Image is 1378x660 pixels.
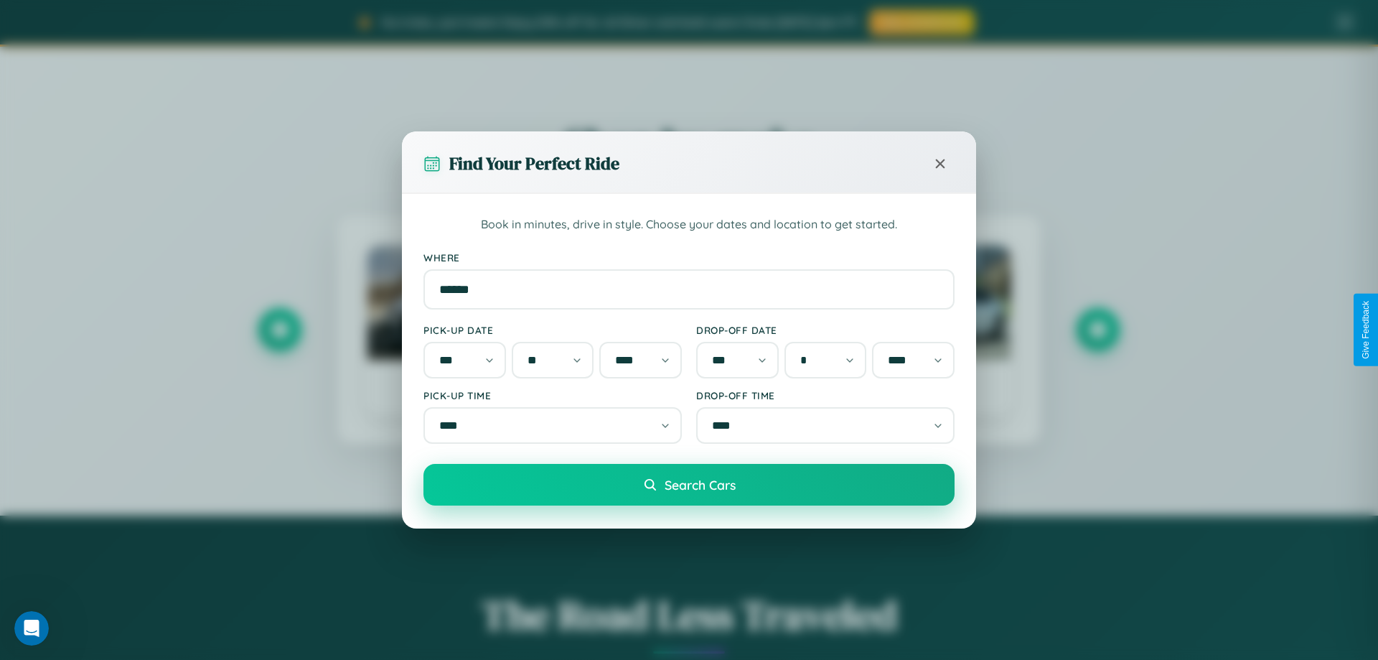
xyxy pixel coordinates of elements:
p: Book in minutes, drive in style. Choose your dates and location to get started. [423,215,955,234]
label: Pick-up Date [423,324,682,336]
label: Where [423,251,955,264]
label: Drop-off Date [696,324,955,336]
label: Drop-off Time [696,389,955,401]
button: Search Cars [423,464,955,506]
label: Pick-up Time [423,389,682,401]
span: Search Cars [665,477,736,493]
h3: Find Your Perfect Ride [449,152,619,175]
